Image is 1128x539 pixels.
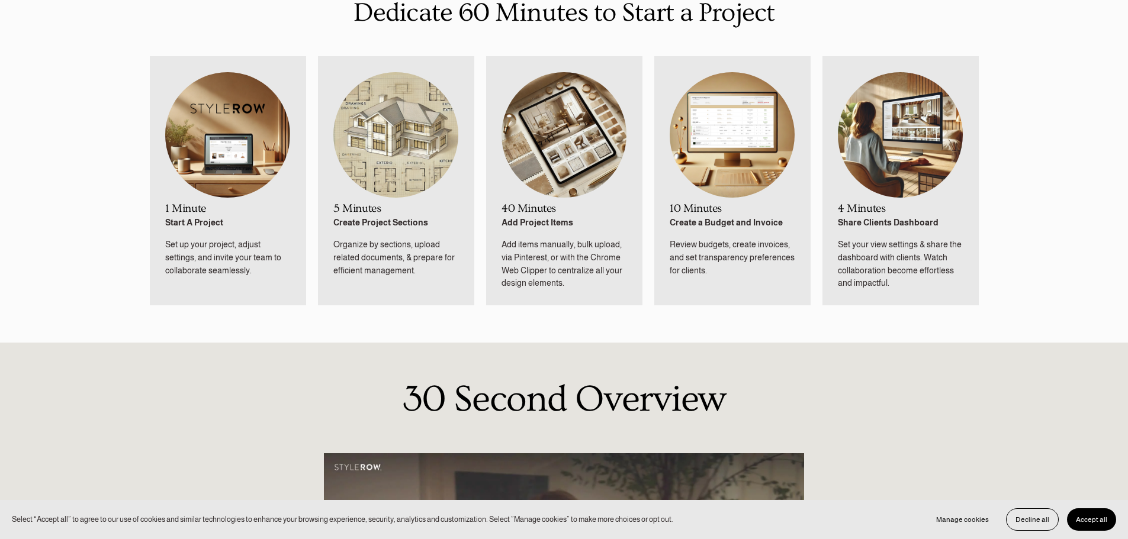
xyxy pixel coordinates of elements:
p: Set your view settings & share the dashboard with clients. Watch collaboration become effortless ... [838,238,963,289]
strong: Create a Budget and Invoice [670,218,783,227]
strong: Add Project Items [502,218,573,227]
p: Select “Accept all” to agree to our use of cookies and similar technologies to enhance your brows... [12,514,673,525]
strong: Start A Project [165,218,223,227]
h2: 10 Minutes [670,202,795,215]
strong: Create Project Sections [333,218,428,227]
p: Review budgets, create invoices, and set transparency preferences for clients. [670,238,795,277]
p: Add items manually, bulk upload, via Pinterest, or with the Chrome Web Clipper to centralize all ... [502,238,626,289]
h2: 1 Minute [165,202,290,215]
h2: 5 Minutes [333,202,458,215]
span: Decline all [1015,515,1049,524]
p: Organize by sections, upload related documents, & prepare for efficient management. [333,238,458,277]
h2: 4 Minutes [838,202,963,215]
button: Accept all [1067,508,1116,531]
span: Accept all [1076,515,1107,524]
span: Manage cookies [936,515,989,524]
h1: 30 Second Overview [219,380,909,420]
button: Manage cookies [927,508,998,531]
strong: Share Clients Dashboard [838,218,939,227]
h2: 40 Minutes [502,202,626,215]
button: Decline all [1006,508,1059,531]
p: Set up your project, adjust settings, and invite your team to collaborate seamlessly. [165,238,290,277]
